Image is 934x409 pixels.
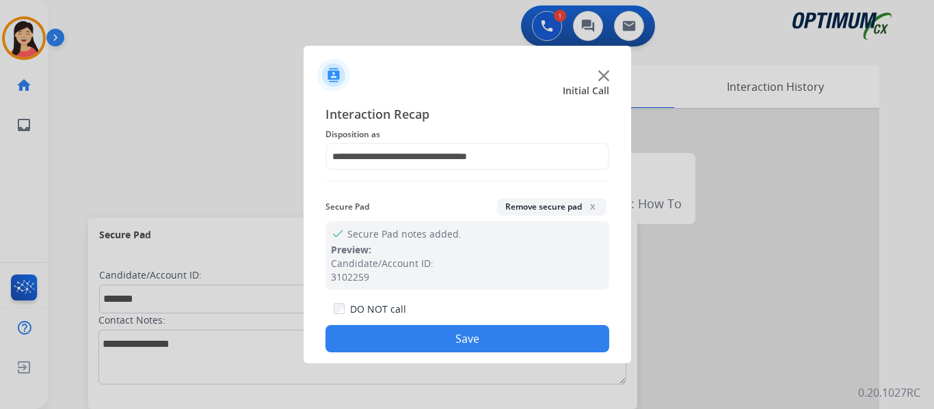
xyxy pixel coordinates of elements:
[858,384,920,401] p: 0.20.1027RC
[325,199,369,215] span: Secure Pad
[563,84,609,98] span: Initial Call
[497,198,606,216] button: Remove secure padx
[331,243,371,256] span: Preview:
[325,221,609,290] div: Secure Pad notes added.
[317,59,350,91] img: contactIcon
[325,325,609,352] button: Save
[325,126,609,143] span: Disposition as
[350,302,406,316] label: DO NOT call
[331,257,604,284] div: Candidate/Account ID: 3102259
[331,227,342,238] mat-icon: check
[587,201,598,212] span: x
[325,104,609,126] span: Interaction Recap
[325,181,609,182] img: contact-recap-line.svg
